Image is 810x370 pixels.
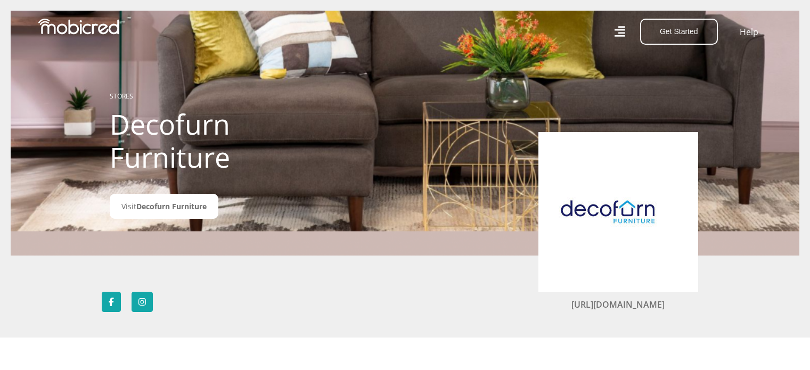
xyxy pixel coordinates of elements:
[132,292,153,312] a: Follow Decofurn Furniture on Instagram
[554,159,661,265] img: Decofurn Furniture
[136,201,207,211] span: Decofurn Furniture
[110,194,218,219] a: VisitDecofurn Furniture
[110,92,133,101] a: STORES
[38,19,119,35] img: Mobicred
[640,19,718,45] button: Get Started
[739,25,759,39] a: Help
[110,108,347,174] h1: Decofurn Furniture
[102,292,121,312] a: Follow Decofurn Furniture on Facebook
[571,299,665,310] a: [URL][DOMAIN_NAME]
